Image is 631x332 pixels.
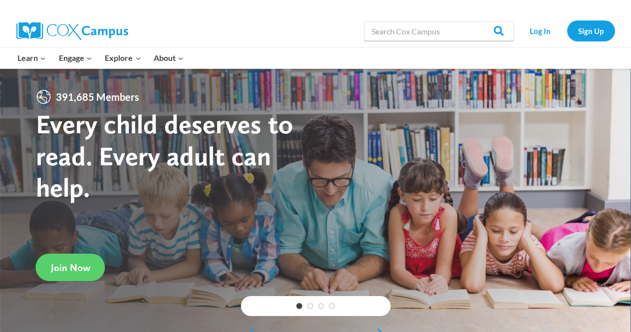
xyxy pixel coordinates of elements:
a: 4 [329,303,335,309]
a: Sign Up [567,20,615,41]
span: Learn [17,51,46,64]
nav: Primary Navigation [11,47,190,68]
a: 3 [318,303,324,309]
a: 2 [307,303,313,309]
nav: Secondary Navigation [519,20,615,41]
strong: Every child deserves to read. Every adult can help. [36,108,293,203]
span: Join Now [51,262,90,274]
a: Log In [519,20,562,41]
a: 1 [296,303,302,309]
a: Join Now [36,254,105,281]
span: Engage [59,51,92,64]
span: About [154,51,184,64]
input: Search Cox Campus [364,21,514,41]
img: Cox Campus [16,22,128,40]
span: Explore [105,51,141,64]
span: 391,685 Members [52,89,143,105]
